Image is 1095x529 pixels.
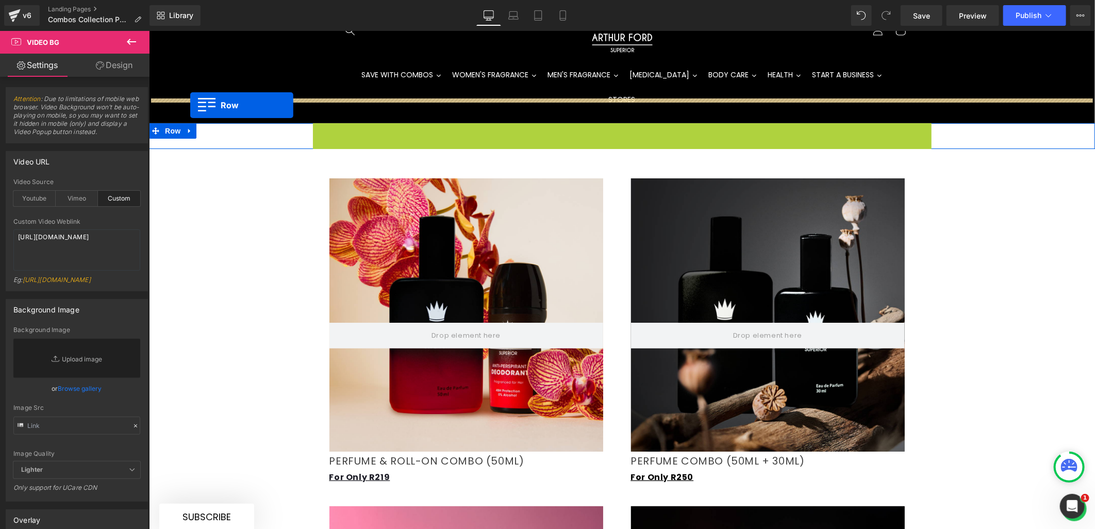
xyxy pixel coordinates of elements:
div: Image Src [13,404,140,411]
a: Design [77,54,152,77]
a: For Only R219 [180,440,241,452]
div: Image Quality [13,450,140,457]
span: START A BUSINESS [663,39,725,49]
a: [URL][DOMAIN_NAME] [23,276,91,284]
input: Link [13,417,140,435]
a: Landing Pages [48,5,150,13]
button: Publish [1003,5,1066,26]
a: Tablet [526,5,551,26]
div: Video Source [13,178,140,186]
span: STORES [460,64,487,74]
a: Mobile [551,5,575,26]
span: Save [913,10,930,21]
button: Undo [851,5,872,26]
span: Video Bg [27,38,59,46]
a: MEN'S FRAGRANCE [393,32,475,57]
a: WOMEN'S FRAGRANCE [298,32,393,57]
div: Video URL [13,152,50,166]
div: Custom Video Weblink [13,218,140,225]
a: Laptop [501,5,526,26]
span: [MEDICAL_DATA] [480,39,540,49]
a: For Only R250 [482,440,545,452]
a: [MEDICAL_DATA] [475,32,554,57]
a: SAVE WITH COMBOS [207,32,298,57]
span: Combos Collection Page [48,15,130,24]
a: v6 [4,5,40,26]
span: 1 [1081,494,1089,502]
div: Vimeo [56,191,98,206]
div: Youtube [13,191,56,206]
span: HEALTH [619,39,644,49]
p: PERFUME & ROLL-ON COMBO (50ML) [180,421,464,439]
a: START A BUSINESS [658,32,739,57]
a: Desktop [476,5,501,26]
a: BODY CARE [554,32,613,57]
span: BODY CARE [559,39,600,49]
div: Background Image [13,300,79,314]
span: : Due to limitations of mobile web browser. Video Background won't be auto-playing on mobile, so ... [13,95,140,143]
a: Browse gallery [58,379,102,398]
a: Preview [947,5,999,26]
span: Library [169,11,193,20]
button: Redo [876,5,897,26]
span: Publish [1016,11,1041,20]
a: New Library [150,5,201,26]
iframe: Intercom live chat [1060,494,1085,519]
p: PERFUME COMBO (50ML + 30ML) [482,421,766,439]
a: HEALTH [613,32,658,57]
b: Lighter [21,466,43,473]
span: MEN'S FRAGRANCE [399,39,461,49]
div: Custom [98,191,140,206]
a: Attention [13,95,41,103]
div: Background Image [13,326,140,334]
div: Only support for UCare CDN [13,484,140,499]
div: Eg: [13,276,140,291]
span: SAVE WITH COMBOS [212,39,284,49]
div: or [13,383,140,394]
span: WOMEN'S FRAGRANCE [303,39,379,49]
div: v6 [21,9,34,22]
span: Preview [959,10,987,21]
button: More [1070,5,1091,26]
a: STORES [455,57,492,81]
div: Overlay [13,510,40,524]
